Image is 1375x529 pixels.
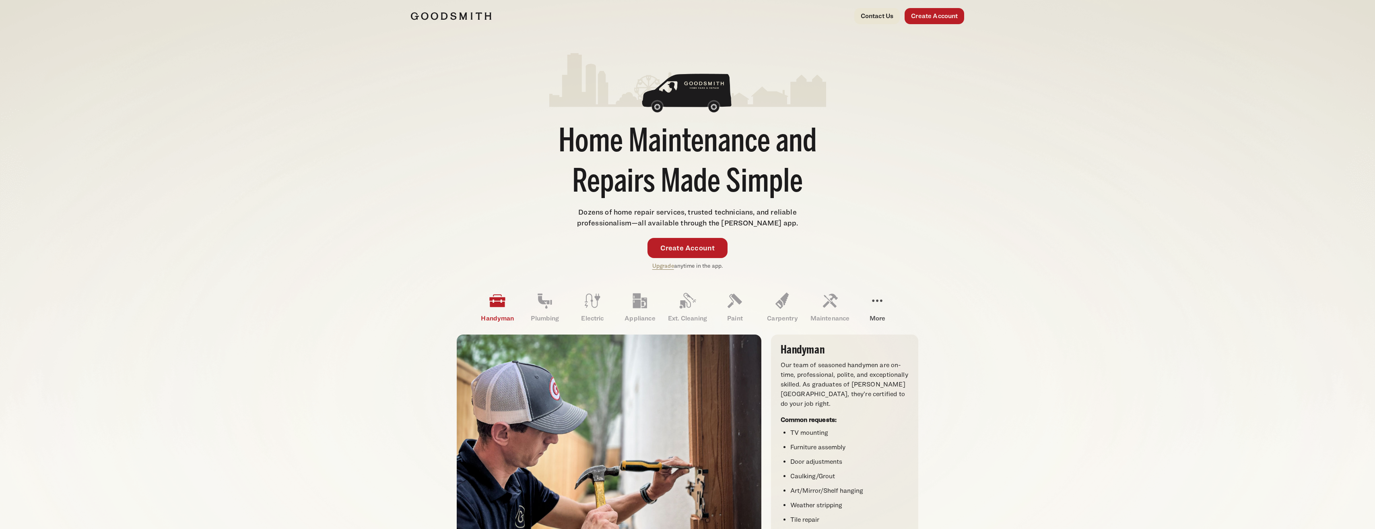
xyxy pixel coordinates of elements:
li: Caulking/Grout [790,471,909,481]
li: TV mounting [790,428,909,438]
strong: Common requests: [781,416,837,424]
p: Maintenance [806,314,853,323]
a: Upgrade [652,262,674,269]
p: Handyman [474,314,521,323]
p: Ext. Cleaning [664,314,711,323]
p: Plumbing [521,314,569,323]
a: Paint [711,286,759,328]
a: Create Account [905,8,964,24]
a: Carpentry [759,286,806,328]
li: Furniture assembly [790,442,909,452]
p: More [853,314,901,323]
li: Door adjustments [790,457,909,467]
a: Create Account [647,238,728,258]
h1: Home Maintenance and Repairs Made Simple [549,123,826,203]
li: Tile repair [790,515,909,525]
a: Plumbing [521,286,569,328]
span: Dozens of home repair services, trusted technicians, and reliable professionalism—all available t... [577,208,798,227]
a: Contact Us [854,8,900,24]
a: Handyman [474,286,521,328]
a: Maintenance [806,286,853,328]
p: Carpentry [759,314,806,323]
a: Electric [569,286,616,328]
li: Art/Mirror/Shelf hanging [790,486,909,496]
p: Electric [569,314,616,323]
a: More [853,286,901,328]
p: Appliance [616,314,664,323]
a: Ext. Cleaning [664,286,711,328]
img: Goodsmith [411,12,491,20]
a: Appliance [616,286,664,328]
li: Weather stripping [790,500,909,510]
p: anytime in the app. [652,261,723,271]
p: Paint [711,314,759,323]
h3: Handyman [781,344,909,355]
p: Our team of seasoned handymen are on-time, professional, polite, and exceptionally skilled. As gr... [781,360,909,409]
